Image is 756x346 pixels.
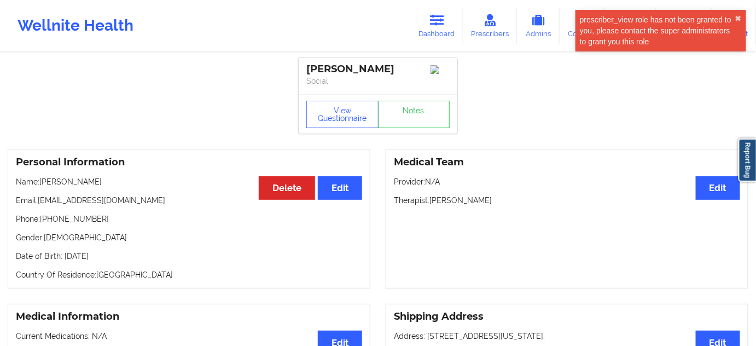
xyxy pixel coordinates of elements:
[16,195,362,206] p: Email: [EMAIL_ADDRESS][DOMAIN_NAME]
[735,14,742,23] button: close
[696,176,740,200] button: Edit
[16,176,362,187] p: Name: [PERSON_NAME]
[394,195,740,206] p: Therapist: [PERSON_NAME]
[738,139,756,182] a: Report Bug
[394,176,740,187] p: Provider: N/A
[431,65,450,74] img: Image%2Fplaceholer-image.png
[517,8,560,44] a: Admins
[394,331,740,342] p: Address: [STREET_ADDRESS][US_STATE].
[16,331,362,342] p: Current Medications: N/A
[16,214,362,224] p: Phone: [PHONE_NUMBER]
[306,63,450,76] div: [PERSON_NAME]
[16,156,362,169] h3: Personal Information
[16,310,362,323] h3: Medical Information
[378,101,450,128] a: Notes
[394,156,740,169] h3: Medical Team
[463,8,517,44] a: Prescribers
[394,310,740,323] h3: Shipping Address
[560,8,605,44] a: Coaches
[16,232,362,243] p: Gender: [DEMOGRAPHIC_DATA]
[16,269,362,280] p: Country Of Residence: [GEOGRAPHIC_DATA]
[411,8,463,44] a: Dashboard
[318,176,362,200] button: Edit
[259,176,315,200] button: Delete
[16,251,362,262] p: Date of Birth: [DATE]
[306,101,379,128] button: View Questionnaire
[580,14,735,47] div: prescriber_view role has not been granted to you, please contact the super administrators to gran...
[306,76,450,86] p: Social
